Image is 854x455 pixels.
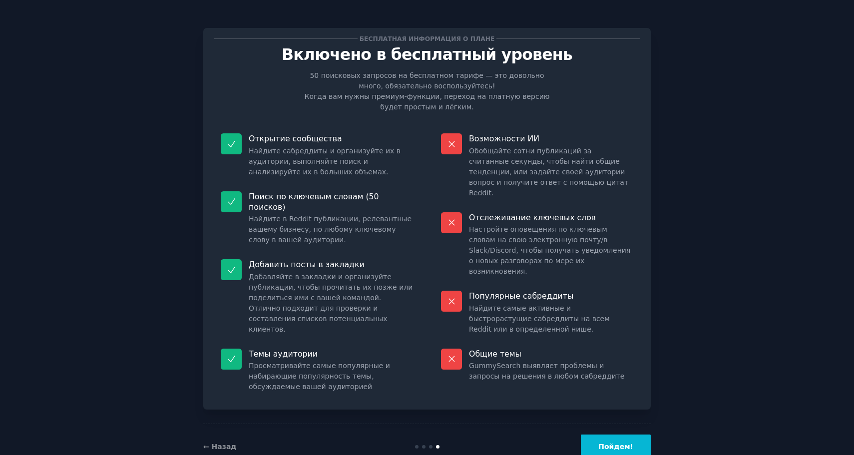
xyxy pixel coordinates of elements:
[469,147,628,197] font: Обобщайте сотни публикаций за считанные секунды, чтобы найти общие тенденции, или задайте своей а...
[598,443,633,451] font: Пойдем!
[249,349,318,359] font: Темы аудитории
[249,192,379,212] font: Поиск по ключевым словам (50 поисков)
[249,215,412,244] font: Найдите в Reddit публикации, релевантные вашему бизнесу, по любому ключевому слову в вашей аудито...
[469,134,539,143] font: Возможности ИИ
[249,134,342,143] font: Открытие сообщества
[282,45,572,63] font: Включено в бесплатный уровень
[469,291,573,301] font: Популярные сабреддиты
[360,35,495,42] font: Бесплатная информация о плане
[469,349,521,359] font: Общие темы
[249,260,365,269] font: Добавить посты в закладки
[310,71,544,90] font: 50 поисковых запросов на бесплатном тарифе — это довольно много, обязательно воспользуйтесь!
[249,362,390,391] font: Просматривайте самые популярные и набирающие популярность темы, обсуждаемые вашей аудиторией
[304,92,549,111] font: Когда вам нужны премиум-функции, переход на платную версию будет простым и лёгким.
[249,273,413,333] font: Добавляйте в закладки и организуйте публикации, чтобы прочитать их позже или поделиться ими с ваш...
[469,225,630,275] font: Настройте оповещения по ключевым словам на свою электронную почту/в Slack/Discord, чтобы получать...
[469,362,624,380] font: GummySearch выявляет проблемы и запросы на решения в любом сабреддите
[203,443,237,451] a: ← Назад
[469,304,610,333] font: Найдите самые активные и быстрорастущие сабреддиты на всем Reddit или в определенной нише.
[249,147,401,176] font: Найдите сабреддиты и организуйте их в аудитории, выполняйте поиск и анализируйте их в больших объ...
[469,213,596,222] font: Отслеживание ключевых слов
